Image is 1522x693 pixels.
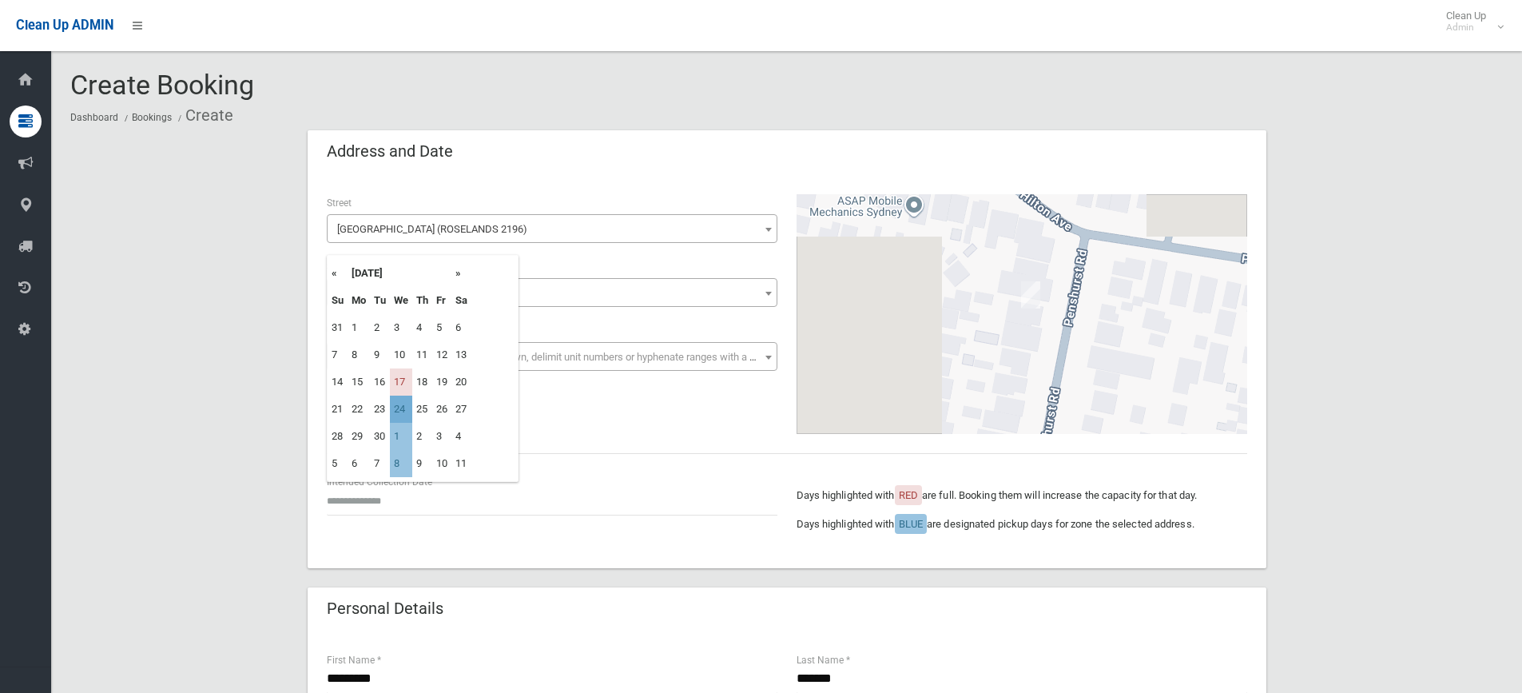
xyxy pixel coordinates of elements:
td: 8 [348,341,370,368]
td: 20 [451,368,471,396]
td: 27 [451,396,471,423]
span: Penshurst Road (ROSELANDS 2196) [331,218,773,241]
td: 3 [432,423,451,450]
td: 24 [390,396,412,423]
span: BLUE [899,518,923,530]
td: 23 [370,396,390,423]
td: 18 [412,368,432,396]
td: 11 [412,341,432,368]
td: 17 [390,368,412,396]
span: Clean Up ADMIN [16,18,113,33]
th: [DATE] [348,260,451,287]
span: RED [899,489,918,501]
th: Fr [432,287,451,314]
small: Admin [1446,22,1486,34]
td: 2 [370,314,390,341]
td: 1 [348,314,370,341]
td: 4 [451,423,471,450]
td: 22 [348,396,370,423]
td: 31 [328,314,348,341]
td: 6 [451,314,471,341]
td: 10 [390,341,412,368]
header: Personal Details [308,593,463,624]
td: 26 [432,396,451,423]
td: 21 [328,396,348,423]
td: 15 [348,368,370,396]
header: Address and Date [308,136,472,167]
td: 4 [412,314,432,341]
th: « [328,260,348,287]
td: 5 [432,314,451,341]
td: 1 [390,423,412,450]
span: Penshurst Road (ROSELANDS 2196) [327,214,777,243]
th: We [390,287,412,314]
td: 7 [328,341,348,368]
td: 13 [451,341,471,368]
th: Mo [348,287,370,314]
p: Days highlighted with are full. Booking them will increase the capacity for that day. [797,486,1247,505]
th: Th [412,287,432,314]
span: 33 [327,278,777,307]
td: 2 [412,423,432,450]
div: 33 Penshurst Road, ROSELANDS NSW 2196 [1021,281,1040,309]
td: 3 [390,314,412,341]
span: Select the unit number from the dropdown, delimit unit numbers or hyphenate ranges with a comma [337,351,784,363]
td: 8 [390,450,412,477]
td: 9 [370,341,390,368]
th: » [451,260,471,287]
span: Clean Up [1438,10,1502,34]
td: 28 [328,423,348,450]
li: Create [174,101,233,130]
td: 30 [370,423,390,450]
td: 14 [328,368,348,396]
td: 12 [432,341,451,368]
td: 19 [432,368,451,396]
span: Create Booking [70,69,254,101]
th: Sa [451,287,471,314]
p: Days highlighted with are designated pickup days for zone the selected address. [797,515,1247,534]
a: Dashboard [70,112,118,123]
td: 9 [412,450,432,477]
td: 29 [348,423,370,450]
span: 33 [331,282,773,305]
td: 7 [370,450,390,477]
td: 16 [370,368,390,396]
td: 10 [432,450,451,477]
td: 25 [412,396,432,423]
td: 11 [451,450,471,477]
th: Tu [370,287,390,314]
a: Bookings [132,112,172,123]
td: 5 [328,450,348,477]
td: 6 [348,450,370,477]
th: Su [328,287,348,314]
